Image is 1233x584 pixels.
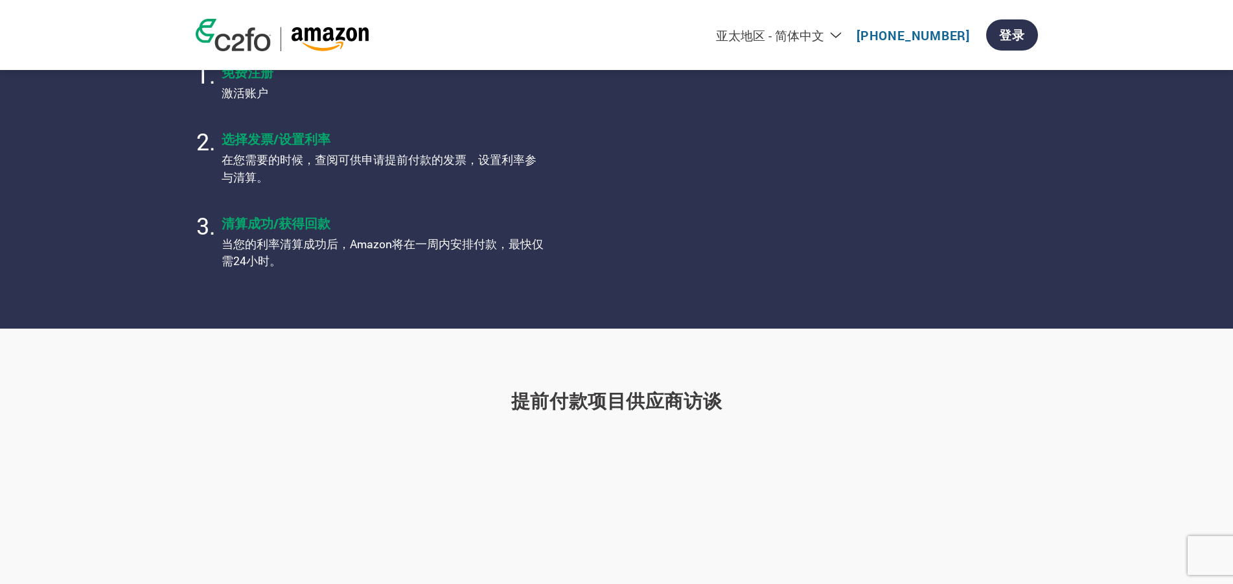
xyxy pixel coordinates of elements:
[222,215,546,233] h4: 清算成功/获得回款
[222,152,546,186] p: 在您需要的时候，查阅可供申请提前付款的发票，设置利率参与清算。
[222,64,546,82] h4: 免费注册
[222,130,546,148] h4: 选择发票/设置利率
[986,19,1038,51] a: 登录
[511,388,722,415] h3: 提前付款项目供应商访谈
[291,27,369,51] img: Amazon
[222,85,546,102] p: 激活账户
[196,19,271,51] img: c2fo logo
[857,27,970,43] a: [PHONE_NUMBER]
[222,236,546,270] p: 当您的利率清算成功后，Amazon将在一周内安排付款，最快仅需24小时。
